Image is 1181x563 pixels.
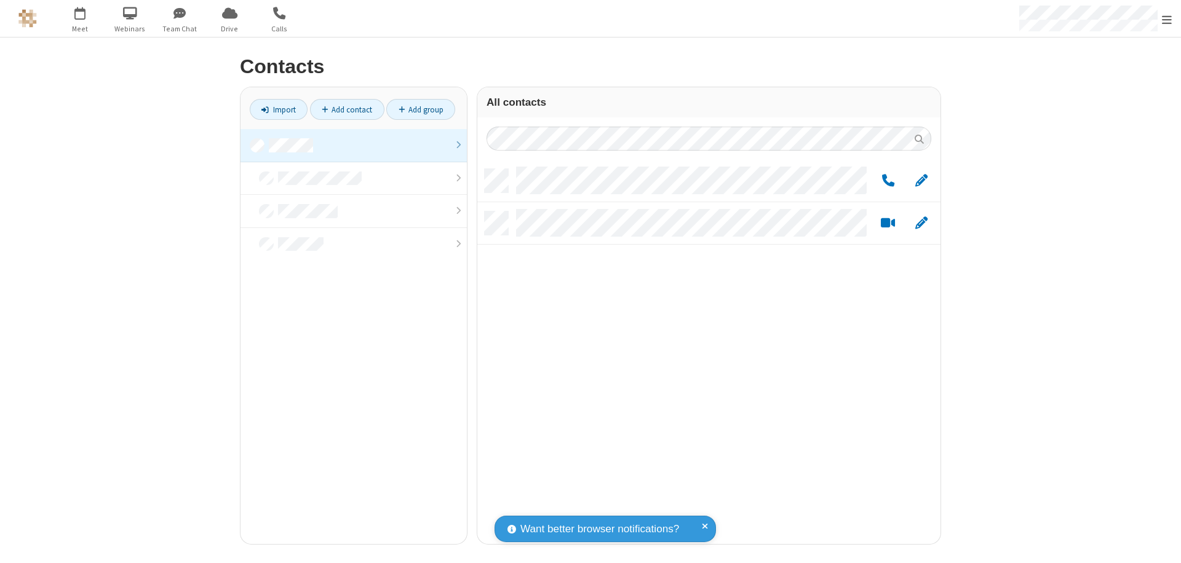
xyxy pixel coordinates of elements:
h3: All contacts [487,96,931,108]
img: QA Selenium DO NOT DELETE OR CHANGE [18,9,37,28]
span: Calls [256,23,303,34]
span: Want better browser notifications? [520,521,679,537]
h2: Contacts [240,56,941,77]
a: Import [250,99,308,120]
button: Start a video meeting [876,216,900,231]
button: Call by phone [876,173,900,189]
button: Edit [909,173,933,189]
a: Add contact [310,99,384,120]
a: Add group [386,99,455,120]
button: Edit [909,216,933,231]
span: Meet [57,23,103,34]
span: Drive [207,23,253,34]
div: grid [477,160,940,544]
span: Team Chat [157,23,203,34]
span: Webinars [107,23,153,34]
